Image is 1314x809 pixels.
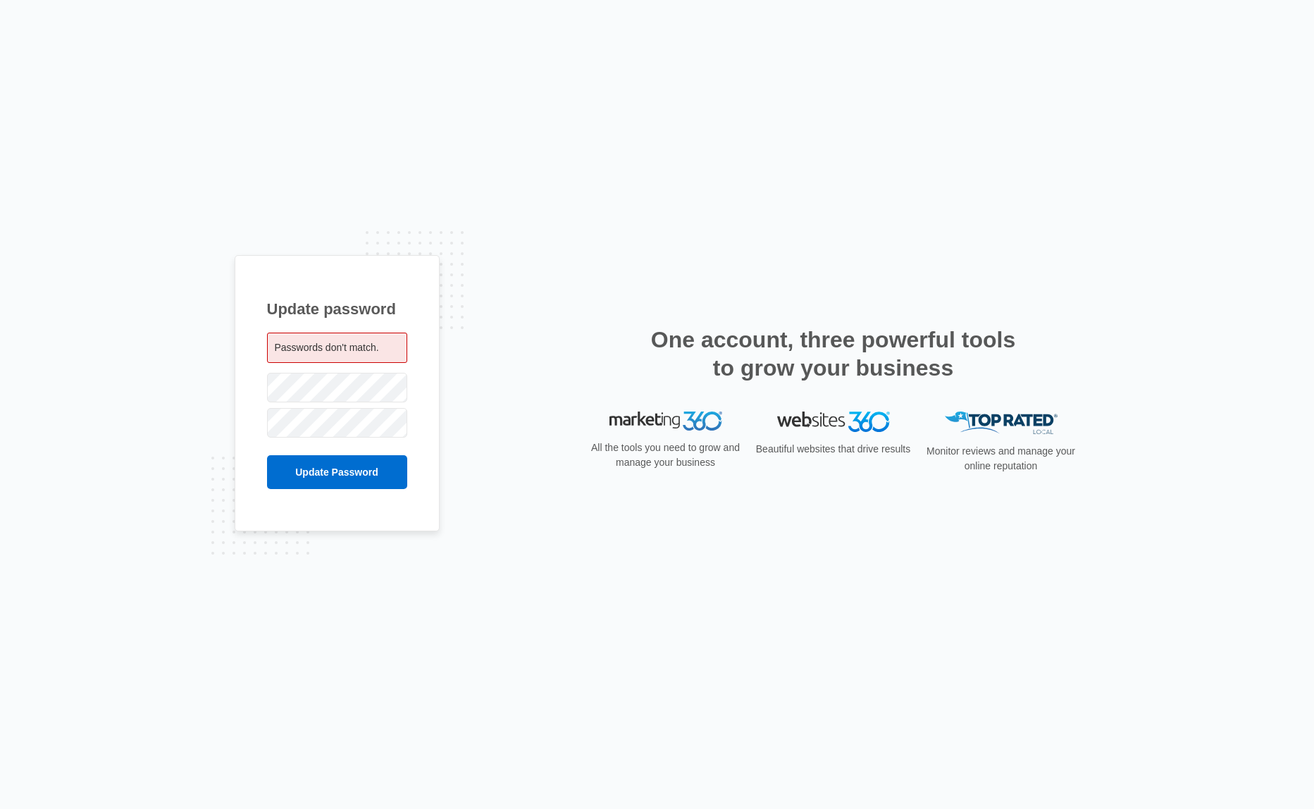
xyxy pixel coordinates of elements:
[945,412,1058,435] img: Top Rated Local
[267,297,407,321] h1: Update password
[922,444,1080,474] p: Monitor reviews and manage your online reputation
[587,440,745,470] p: All the tools you need to grow and manage your business
[267,455,407,489] input: Update Password
[777,412,890,432] img: Websites 360
[755,442,912,457] p: Beautiful websites that drive results
[275,342,379,353] span: Passwords don't match.
[647,326,1020,382] h2: One account, three powerful tools to grow your business
[609,412,722,431] img: Marketing 360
